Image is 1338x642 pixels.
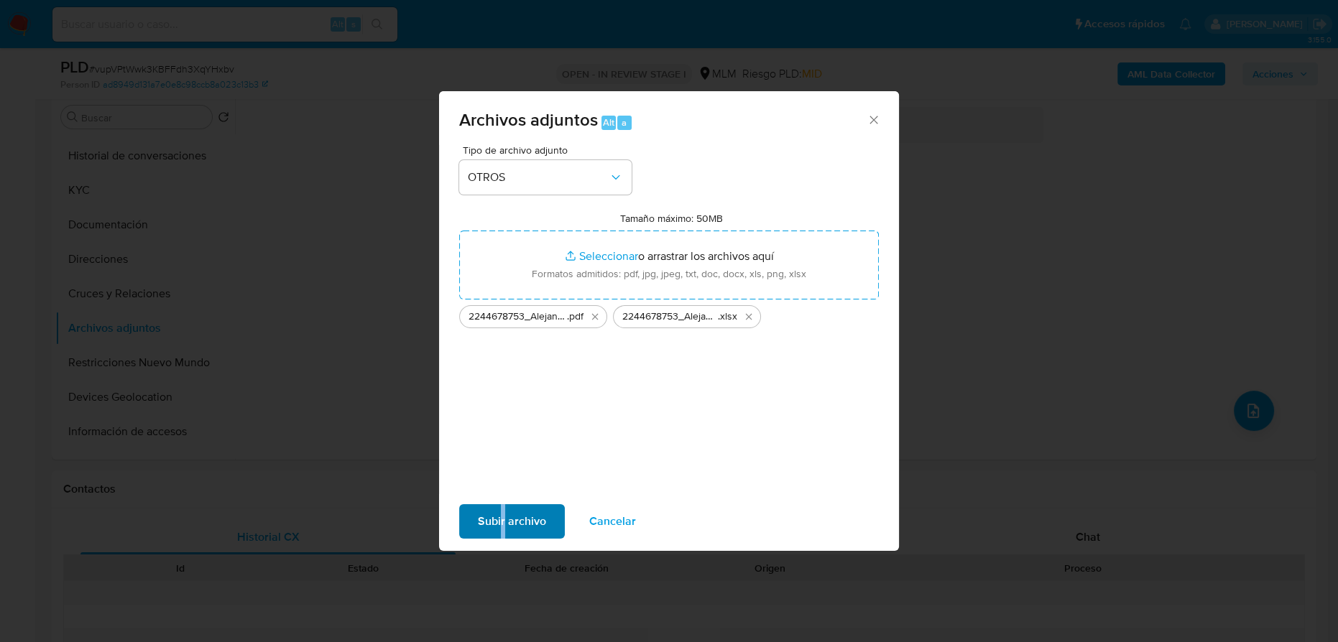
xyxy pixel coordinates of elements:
[459,107,598,132] span: Archivos adjuntos
[589,506,636,537] span: Cancelar
[622,116,627,129] span: a
[740,308,757,325] button: Eliminar 2244678753_Alejandro Ariel Diz Hernandez_Ago25.xlsx
[478,506,546,537] span: Subir archivo
[571,504,655,539] button: Cancelar
[459,504,565,539] button: Subir archivo
[718,310,737,324] span: .xlsx
[867,113,880,126] button: Cerrar
[586,308,604,325] button: Eliminar 2244678753_Alejandro Ariel Diz Hernandez_Ago25.pdf
[459,299,879,328] ul: Archivos seleccionados
[603,116,614,129] span: Alt
[622,310,718,324] span: 2244678753_Alejandro [PERSON_NAME] Hernandez_Ago25
[567,310,583,324] span: .pdf
[469,310,567,324] span: 2244678753_Alejandro [PERSON_NAME] Hernandez_Ago25
[459,160,632,195] button: OTROS
[620,212,723,225] label: Tamaño máximo: 50MB
[463,145,635,155] span: Tipo de archivo adjunto
[468,170,609,185] span: OTROS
